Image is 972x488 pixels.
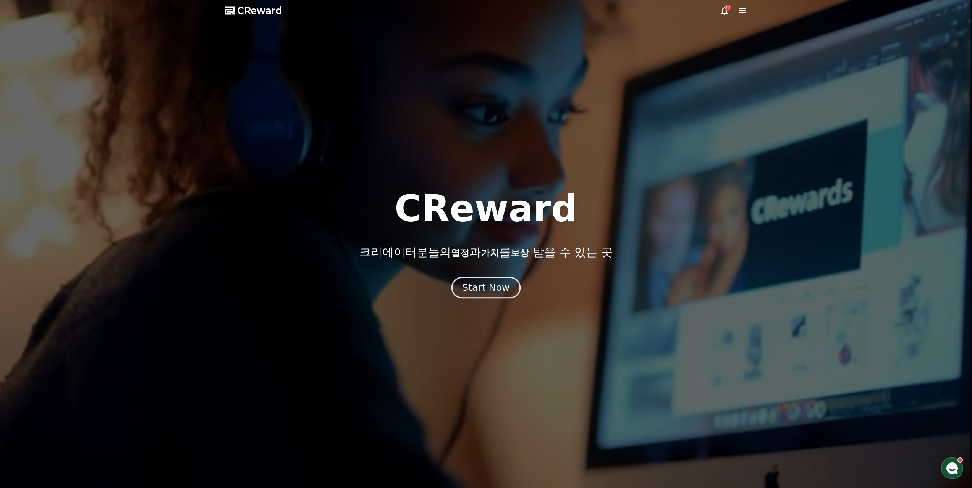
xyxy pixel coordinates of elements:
[481,248,499,258] span: 가치
[118,253,127,259] span: 설정
[2,242,50,261] a: 홈
[24,253,29,259] span: 홈
[395,190,577,227] h1: CReward
[451,277,521,298] button: Start Now
[70,254,79,260] span: 대화
[237,5,282,17] span: CReward
[720,6,729,15] a: 22
[725,5,731,11] div: 22
[462,281,509,294] div: Start Now
[225,5,282,17] a: CReward
[50,242,99,261] a: 대화
[511,248,529,258] span: 보상
[453,285,519,292] a: Start Now
[99,242,147,261] a: 설정
[359,245,612,259] p: 크리에이터분들의 과 를 받을 수 있는 곳
[451,248,469,258] span: 열정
